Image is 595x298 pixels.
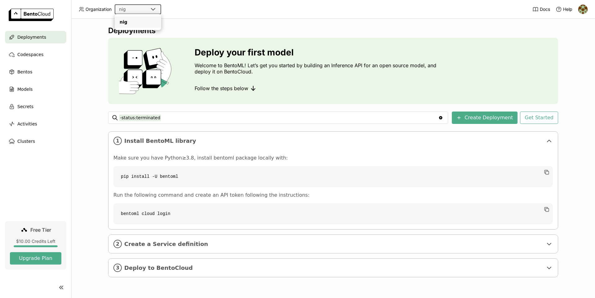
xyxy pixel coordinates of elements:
button: Get Started [520,112,558,124]
div: Help [556,6,572,12]
span: Deploy to BentoCloud [124,265,543,271]
button: Create Deployment [452,112,518,124]
span: Clusters [17,138,35,145]
div: 3Deploy to BentoCloud [108,259,558,277]
span: Bentos [17,68,32,76]
span: Models [17,85,33,93]
div: Deployments [108,26,558,35]
p: Run the following command and create an API token following the instructions: [113,192,553,198]
div: nig [119,6,126,12]
input: Selected nig. [126,7,127,13]
span: Organization [86,7,112,12]
code: pip install -U bentoml [113,166,553,187]
p: Welcome to BentoML! Let’s get you started by building an Inference API for an open source model, ... [195,62,439,75]
a: Activities [5,118,66,130]
span: Free Tier [30,227,51,233]
img: cover onboarding [113,48,180,94]
img: kanishk soni [578,5,588,14]
a: Clusters [5,135,66,147]
img: logo [9,9,54,21]
button: Upgrade Plan [10,252,61,265]
span: Activities [17,120,37,128]
a: Models [5,83,66,95]
span: Install BentoML library [124,138,543,144]
a: Docs [532,6,550,12]
span: Help [563,7,572,12]
span: Deployments [17,33,46,41]
div: 2Create a Service definition [108,235,558,253]
span: Docs [540,7,550,12]
a: Codespaces [5,48,66,61]
span: Follow the steps below [195,85,248,91]
div: $10.00 Credits Left [10,239,61,244]
span: Create a Service definition [124,241,543,248]
div: nig [120,19,156,25]
h3: Deploy your first model [195,47,439,57]
i: 1 [113,137,122,145]
input: Search [119,113,438,123]
p: Make sure you have Python≥3.8, install bentoml package locally with: [113,155,553,161]
span: Secrets [17,103,33,110]
a: Deployments [5,31,66,43]
ul: Menu [115,14,161,30]
i: 3 [113,264,122,272]
div: 1Install BentoML library [108,132,558,150]
i: 2 [113,240,122,248]
code: bentoml cloud login [113,203,553,224]
a: Secrets [5,100,66,113]
span: Codespaces [17,51,43,58]
a: Bentos [5,66,66,78]
a: Free Tier$10.00 Credits LeftUpgrade Plan [5,221,66,270]
svg: Clear value [438,115,443,120]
